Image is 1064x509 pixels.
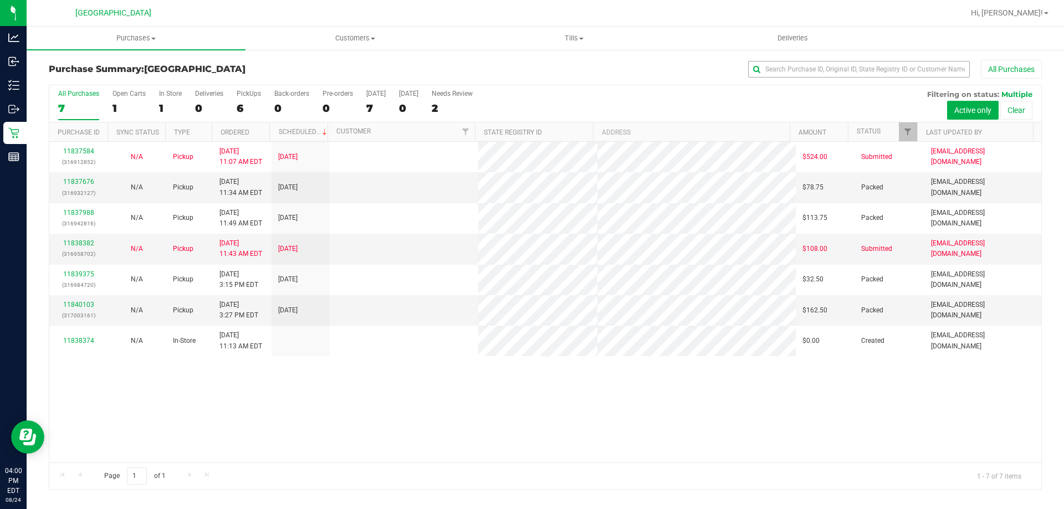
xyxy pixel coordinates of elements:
span: [DATE] 11:07 AM EDT [219,146,262,167]
span: [GEOGRAPHIC_DATA] [144,64,245,74]
div: 2 [432,102,473,115]
a: 11838374 [63,337,94,345]
inline-svg: Inbound [8,56,19,67]
a: Tills [464,27,683,50]
inline-svg: Retail [8,127,19,138]
p: (317003161) [56,310,101,321]
div: 7 [366,102,386,115]
a: 11838382 [63,239,94,247]
h3: Purchase Summary: [49,64,380,74]
span: $0.00 [802,336,820,346]
div: 1 [112,102,146,115]
a: 11837676 [63,178,94,186]
span: Pickup [173,305,193,316]
iframe: Resource center [11,420,44,454]
span: [GEOGRAPHIC_DATA] [75,8,151,18]
span: [DATE] [278,305,298,316]
span: Pickup [173,244,193,254]
a: 11840103 [63,301,94,309]
button: Clear [1000,101,1032,120]
span: Submitted [861,152,892,162]
button: N/A [131,182,143,193]
inline-svg: Outbound [8,104,19,115]
span: Not Applicable [131,183,143,191]
a: Customers [245,27,464,50]
th: Address [593,122,790,142]
span: Pickup [173,274,193,285]
span: Not Applicable [131,337,143,345]
span: Packed [861,182,883,193]
span: [DATE] 3:27 PM EDT [219,300,258,321]
span: Packed [861,213,883,223]
p: (316932127) [56,188,101,198]
span: Filtering on status: [927,90,999,99]
span: Pickup [173,182,193,193]
span: Not Applicable [131,306,143,314]
span: [DATE] 3:15 PM EDT [219,269,258,290]
inline-svg: Inventory [8,80,19,91]
a: Filter [457,122,475,141]
p: 08/24 [5,496,22,504]
a: Last Updated By [926,128,982,136]
span: [DATE] [278,213,298,223]
div: 0 [323,102,353,115]
div: Needs Review [432,90,473,97]
div: Back-orders [274,90,309,97]
div: 1 [159,102,182,115]
span: Not Applicable [131,214,143,222]
span: Deliveries [763,33,823,43]
div: Open Carts [112,90,146,97]
span: Purchases [27,33,245,43]
a: Customer [336,127,371,135]
span: Submitted [861,244,892,254]
inline-svg: Analytics [8,32,19,43]
span: [DATE] [278,244,298,254]
a: Deliveries [683,27,902,50]
span: Packed [861,305,883,316]
span: Not Applicable [131,245,143,253]
div: In Store [159,90,182,97]
span: Created [861,336,884,346]
div: PickUps [237,90,261,97]
a: Type [174,128,190,136]
span: [EMAIL_ADDRESS][DOMAIN_NAME] [931,238,1035,259]
span: [DATE] [278,182,298,193]
a: Filter [899,122,917,141]
a: State Registry ID [484,128,542,136]
button: N/A [131,213,143,223]
input: Search Purchase ID, Original ID, State Registry ID or Customer Name... [748,61,970,78]
button: All Purchases [981,60,1042,79]
a: Ordered [221,128,249,136]
div: Deliveries [195,90,223,97]
div: [DATE] [366,90,386,97]
a: 11839375 [63,270,94,278]
p: (316912852) [56,157,101,167]
a: Amount [799,128,826,136]
span: [EMAIL_ADDRESS][DOMAIN_NAME] [931,208,1035,229]
button: N/A [131,244,143,254]
p: (316958702) [56,249,101,259]
span: In-Store [173,336,196,346]
div: Pre-orders [323,90,353,97]
span: Page of 1 [95,467,175,485]
span: Tills [465,33,683,43]
div: 0 [399,102,418,115]
a: Status [857,127,881,135]
span: Hi, [PERSON_NAME]! [971,8,1043,17]
span: [EMAIL_ADDRESS][DOMAIN_NAME] [931,269,1035,290]
button: N/A [131,336,143,346]
span: $108.00 [802,244,827,254]
input: 1 [127,467,147,485]
inline-svg: Reports [8,151,19,162]
button: N/A [131,274,143,285]
p: (316942816) [56,218,101,229]
div: All Purchases [58,90,99,97]
span: $113.75 [802,213,827,223]
a: Purchase ID [58,128,100,136]
span: [DATE] [278,152,298,162]
span: Pickup [173,152,193,162]
span: Multiple [1001,90,1032,99]
p: (316984720) [56,280,101,290]
a: 11837584 [63,147,94,155]
span: $524.00 [802,152,827,162]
